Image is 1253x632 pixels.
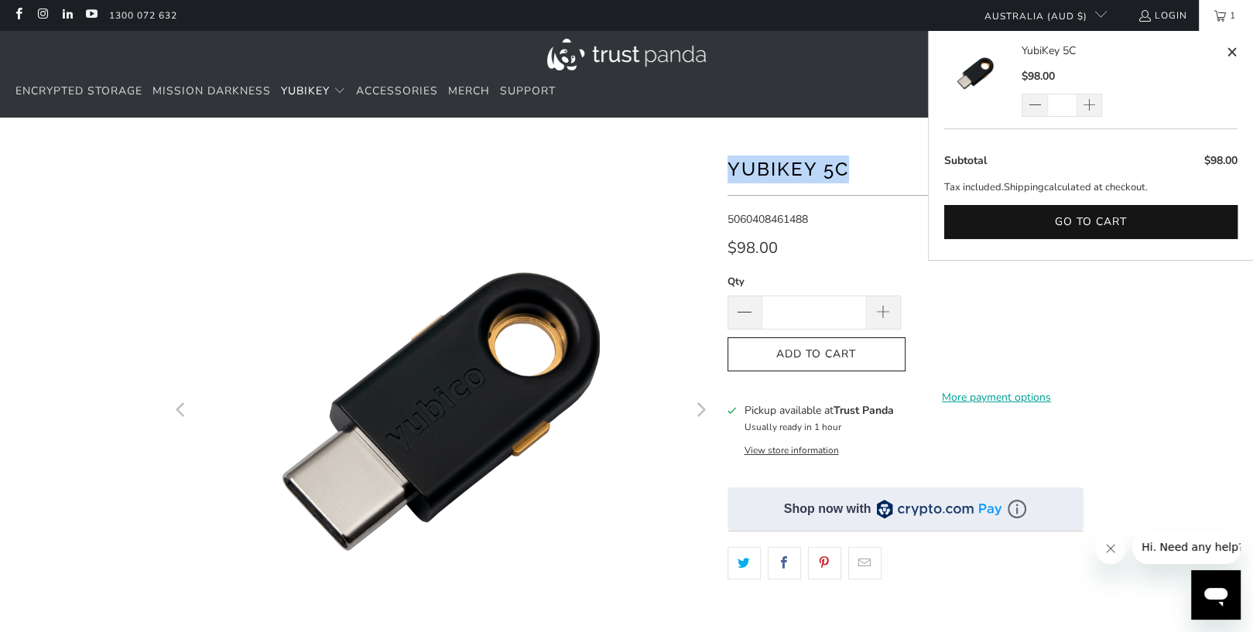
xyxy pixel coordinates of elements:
a: Trust Panda Australia on Facebook [12,9,25,22]
summary: YubiKey [281,73,346,110]
nav: Translation missing: en.navigation.header.main_nav [15,73,556,110]
a: Shipping [1004,179,1044,196]
a: Accessories [356,73,438,110]
a: Share this on Facebook [768,547,801,579]
a: Trust Panda Australia on LinkedIn [60,9,74,22]
span: YubiKey [281,84,330,98]
img: YubiKey 5C [944,43,1006,104]
small: Usually ready in 1 hour [744,421,840,433]
span: Hi. Need any help? [9,11,111,23]
span: Subtotal [944,153,987,168]
a: Login [1138,7,1187,24]
a: Trust Panda Australia on YouTube [84,9,98,22]
span: Accessories [356,84,438,98]
a: Mission Darkness [152,73,271,110]
span: Encrypted Storage [15,84,142,98]
a: Trust Panda Australia on Instagram [36,9,49,22]
span: $98.00 [727,237,778,258]
a: Email this to a friend [848,547,882,579]
label: Qty [727,273,901,290]
span: Merch [448,84,490,98]
h1: YubiKey 5C [727,152,1084,183]
a: 1300 072 632 [109,7,177,24]
a: Share this on Pinterest [808,547,841,579]
span: $98.00 [1204,153,1238,168]
span: $98.00 [1022,69,1055,84]
span: Add to Cart [744,348,889,361]
h3: Pickup available at [744,402,893,418]
a: More payment options [910,389,1084,406]
a: Share this on Twitter [727,547,761,579]
span: Support [500,84,556,98]
a: YubiKey 5C [944,43,1022,117]
iframe: Button to launch messaging window [1191,570,1241,620]
span: 5060408461488 [727,212,808,227]
a: Merch [448,73,490,110]
a: Encrypted Storage [15,73,142,110]
button: Go to cart [944,205,1238,240]
img: Trust Panda Australia [547,39,706,70]
a: Support [500,73,556,110]
b: Trust Panda [833,403,893,418]
button: View store information [744,444,838,456]
a: YubiKey 5C [1022,43,1222,60]
div: Shop now with [784,500,871,518]
span: Mission Darkness [152,84,271,98]
iframe: Message from company [1132,530,1241,564]
button: Add to Cart [727,337,906,372]
iframe: Close message [1095,533,1126,564]
p: Tax included. calculated at checkout. [944,179,1238,196]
